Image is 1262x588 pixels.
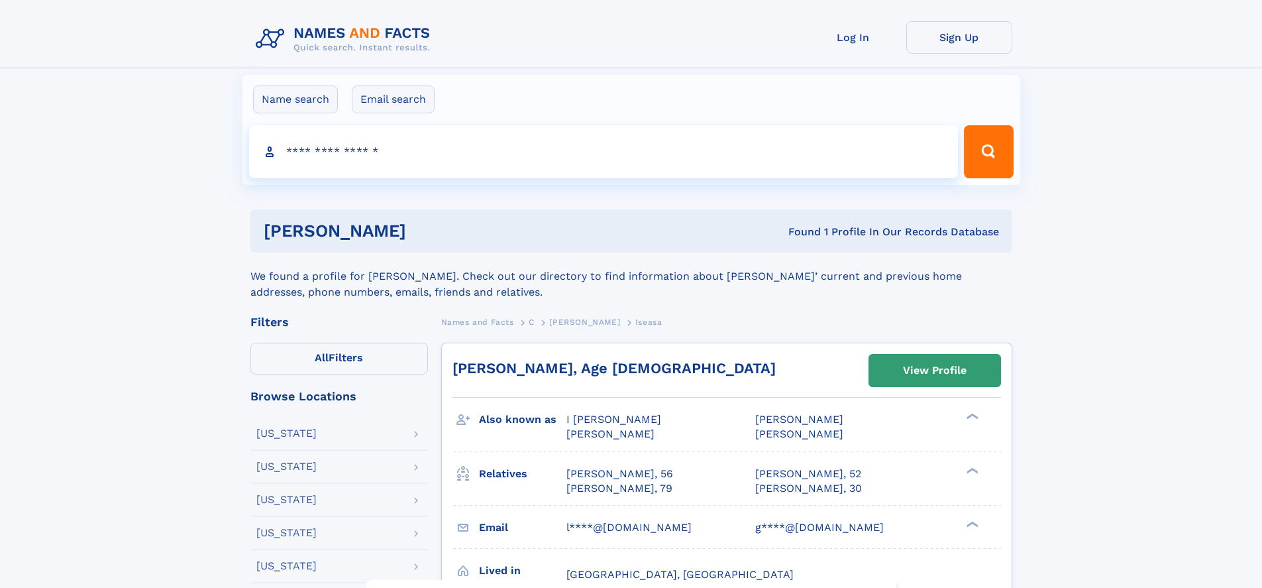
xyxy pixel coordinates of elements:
[479,516,566,539] h3: Email
[549,314,620,330] a: [PERSON_NAME]
[635,318,662,327] span: Iseasa
[256,561,317,571] div: [US_STATE]
[250,316,428,328] div: Filters
[566,428,655,440] span: [PERSON_NAME]
[256,528,317,538] div: [US_STATE]
[963,466,979,475] div: ❯
[597,225,999,239] div: Found 1 Profile In Our Records Database
[264,223,598,239] h1: [PERSON_NAME]
[964,125,1013,178] button: Search Button
[249,125,959,178] input: search input
[903,355,967,386] div: View Profile
[256,495,317,505] div: [US_STATE]
[529,314,535,330] a: C
[755,413,843,426] span: [PERSON_NAME]
[479,559,566,582] h3: Lived in
[529,318,535,327] span: C
[479,408,566,431] h3: Also known as
[869,355,1000,386] a: View Profile
[250,390,428,402] div: Browse Locations
[906,21,1012,54] a: Sign Up
[800,21,906,54] a: Log In
[452,360,776,377] a: [PERSON_NAME], Age [DEMOGRAPHIC_DATA]
[566,467,673,481] a: [PERSON_NAME], 56
[963,520,979,528] div: ❯
[566,481,672,496] a: [PERSON_NAME], 79
[566,568,794,581] span: [GEOGRAPHIC_DATA], [GEOGRAPHIC_DATA]
[352,86,435,113] label: Email search
[755,428,843,440] span: [PERSON_NAME]
[755,481,862,496] a: [PERSON_NAME], 30
[250,343,428,375] label: Filters
[250,253,1012,300] div: We found a profile for [PERSON_NAME]. Check out our directory to find information about [PERSON_N...
[256,428,317,439] div: [US_STATE]
[253,86,338,113] label: Name search
[315,351,329,364] span: All
[441,314,514,330] a: Names and Facts
[250,21,441,57] img: Logo Names and Facts
[256,461,317,472] div: [US_STATE]
[479,463,566,485] h3: Relatives
[755,467,861,481] a: [PERSON_NAME], 52
[963,412,979,421] div: ❯
[566,413,661,426] span: I [PERSON_NAME]
[549,318,620,327] span: [PERSON_NAME]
